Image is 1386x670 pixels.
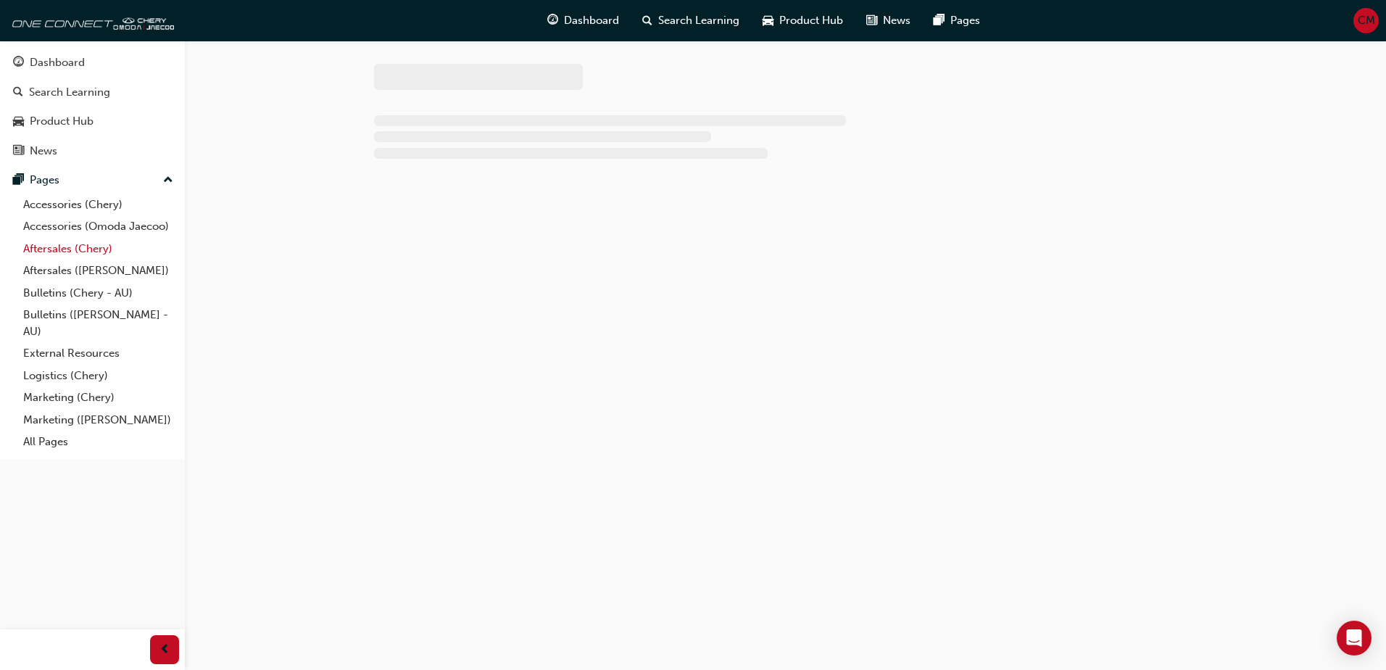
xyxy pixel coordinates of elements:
span: guage-icon [547,12,558,30]
a: Product Hub [6,108,179,135]
a: guage-iconDashboard [536,6,631,36]
a: Marketing ([PERSON_NAME]) [17,409,179,431]
div: Search Learning [29,84,110,101]
span: up-icon [163,171,173,190]
span: prev-icon [159,641,170,659]
a: Bulletins (Chery - AU) [17,282,179,305]
a: All Pages [17,431,179,453]
span: car-icon [763,12,773,30]
span: guage-icon [13,57,24,70]
div: Open Intercom Messenger [1337,621,1372,655]
a: Aftersales (Chery) [17,238,179,260]
a: Logistics (Chery) [17,365,179,387]
span: Search Learning [658,12,739,29]
a: Accessories (Chery) [17,194,179,216]
span: news-icon [13,145,24,158]
a: Bulletins ([PERSON_NAME] - AU) [17,304,179,342]
div: Pages [30,172,59,189]
a: Search Learning [6,79,179,106]
a: External Resources [17,342,179,365]
a: car-iconProduct Hub [751,6,855,36]
span: CM [1358,12,1375,29]
a: pages-iconPages [922,6,992,36]
span: news-icon [866,12,877,30]
img: oneconnect [7,6,174,35]
span: pages-icon [934,12,945,30]
span: News [883,12,910,29]
span: search-icon [13,86,23,99]
div: News [30,143,57,160]
span: Dashboard [564,12,619,29]
button: DashboardSearch LearningProduct HubNews [6,46,179,167]
button: Pages [6,167,179,194]
span: search-icon [642,12,652,30]
span: Pages [950,12,980,29]
button: CM [1353,8,1379,33]
a: news-iconNews [855,6,922,36]
a: News [6,138,179,165]
span: car-icon [13,115,24,128]
a: Dashboard [6,49,179,76]
a: search-iconSearch Learning [631,6,751,36]
a: Accessories (Omoda Jaecoo) [17,215,179,238]
div: Dashboard [30,54,85,71]
a: Marketing (Chery) [17,386,179,409]
span: pages-icon [13,174,24,187]
div: Product Hub [30,113,94,130]
a: Aftersales ([PERSON_NAME]) [17,260,179,282]
span: Product Hub [779,12,843,29]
